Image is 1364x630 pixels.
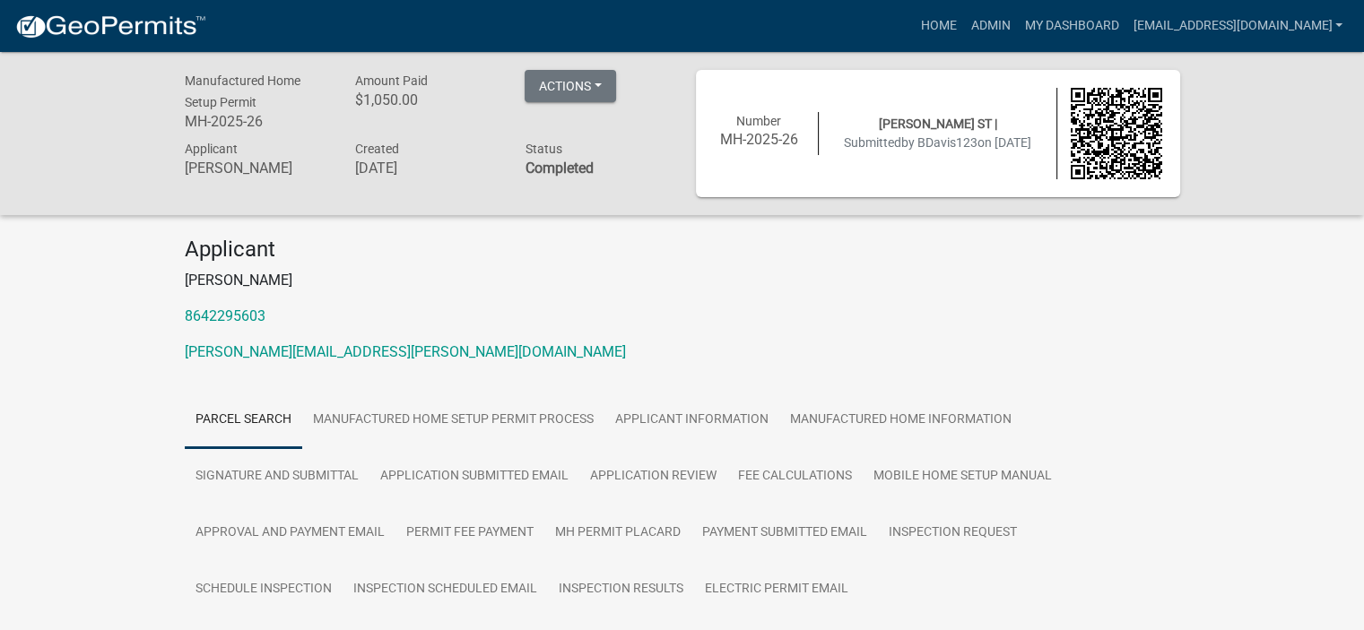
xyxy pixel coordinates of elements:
[185,270,1180,291] p: [PERSON_NAME]
[185,392,302,449] a: Parcel search
[691,505,878,562] a: Payment Submitted Email
[525,160,593,177] strong: Completed
[354,91,498,108] h6: $1,050.00
[302,392,604,449] a: Manufactured Home Setup Permit Process
[736,114,781,128] span: Number
[185,73,300,109] span: Manufactured Home Setup Permit
[185,448,369,505] a: Signature and Submittal
[544,505,691,562] a: MH Permit Placard
[369,448,579,505] a: Application Submitted Email
[343,561,548,618] a: Inspection Scheduled Email
[185,505,395,562] a: Approval and Payment Email
[863,448,1063,505] a: Mobile Home Setup Manual
[185,113,328,130] h6: MH-2025-26
[1071,88,1162,179] img: QR code
[579,448,727,505] a: Application Review
[779,392,1022,449] a: Manufactured Home Information
[913,9,963,43] a: Home
[185,307,265,324] a: 8642295603
[901,135,977,150] span: by BDavis123
[185,561,343,618] a: Schedule Inspection
[185,160,328,177] h6: [PERSON_NAME]
[1125,9,1350,43] a: [EMAIL_ADDRESS][DOMAIN_NAME]
[714,131,805,148] h6: MH-2025-26
[963,9,1017,43] a: Admin
[694,561,859,618] a: Electric Permit Email
[185,237,1180,263] h4: Applicant
[354,142,398,156] span: Created
[548,561,694,618] a: Inspection Results
[354,73,427,88] span: Amount Paid
[525,70,616,102] button: Actions
[844,135,1031,150] span: Submitted on [DATE]
[395,505,544,562] a: Permit Fee Payment
[604,392,779,449] a: Applicant Information
[879,117,997,131] span: [PERSON_NAME] ST |
[727,448,863,505] a: Fee Calculations
[354,160,498,177] h6: [DATE]
[185,343,626,360] a: [PERSON_NAME][EMAIL_ADDRESS][PERSON_NAME][DOMAIN_NAME]
[185,142,238,156] span: Applicant
[878,505,1028,562] a: Inspection Request
[1017,9,1125,43] a: My Dashboard
[525,142,561,156] span: Status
